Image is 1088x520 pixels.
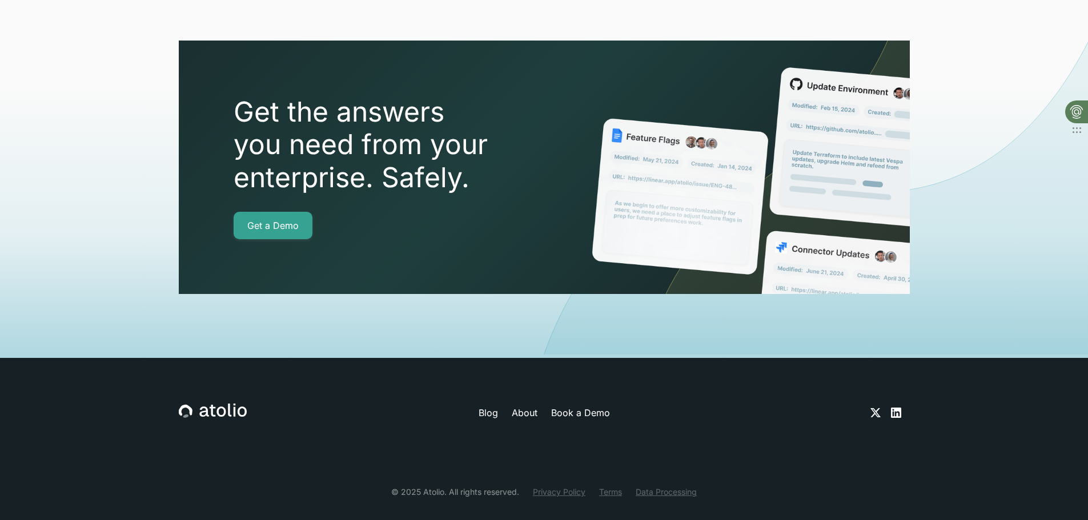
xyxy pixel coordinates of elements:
[479,406,498,420] a: Blog
[533,486,585,498] a: Privacy Policy
[599,486,622,498] a: Terms
[636,486,697,498] a: Data Processing
[551,406,610,420] a: Book a Demo
[391,486,519,498] div: © 2025 Atolio. All rights reserved.
[1031,465,1088,520] iframe: Chat Widget
[512,406,537,420] a: About
[234,212,312,239] a: Get a Demo
[234,95,553,194] h2: Get the answers you need from your enterprise. Safely.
